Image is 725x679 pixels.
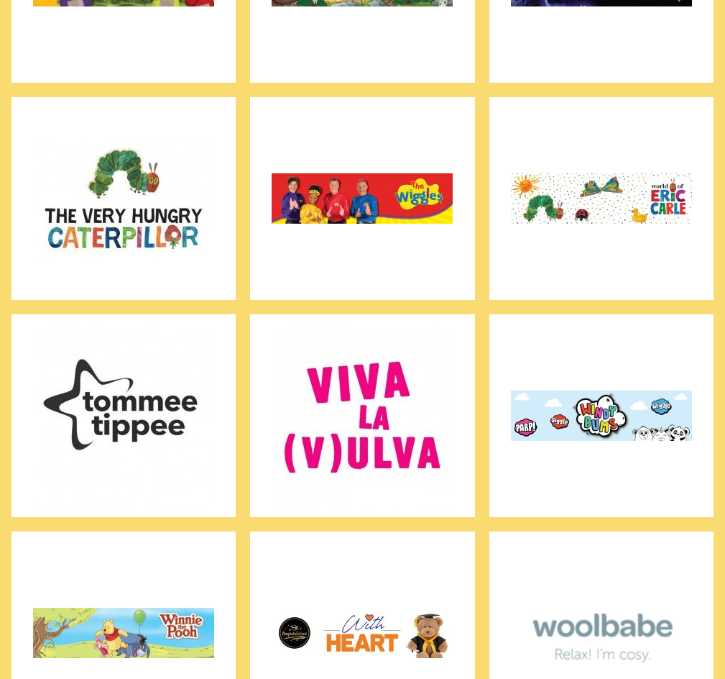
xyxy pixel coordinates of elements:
a: The Wiggles [250,97,474,300]
img: Windy Bums [511,326,692,506]
img: The World Of Eric Carle [511,109,692,288]
img: Tommee Tippee [33,326,214,506]
a: Tommee Tippee [11,314,236,517]
a: The World Of Eric Carle [489,97,714,300]
img: The Wiggles [272,109,453,288]
a: Windy Bums [489,314,714,517]
a: Viva La Vulva [250,314,474,517]
img: The Very Hungry Caterpillar [33,109,214,288]
a: The Very Hungry Caterpillar [11,97,236,300]
img: Viva La Vulva [272,326,453,506]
